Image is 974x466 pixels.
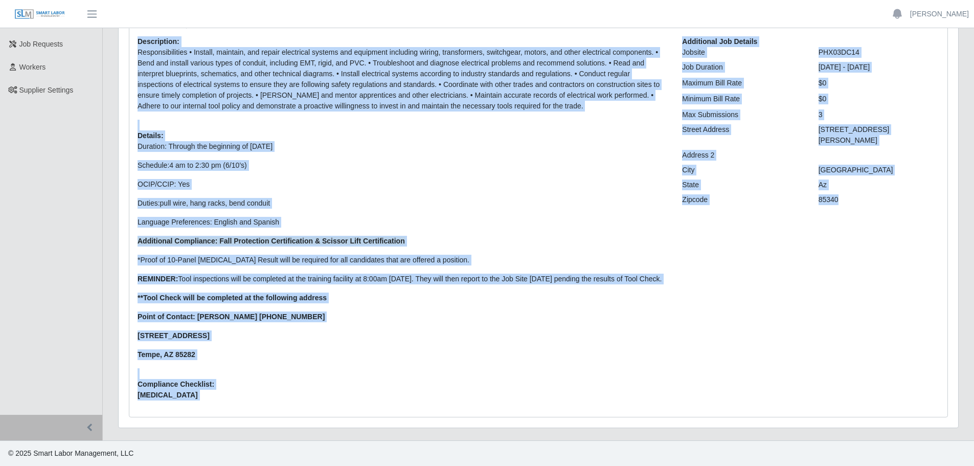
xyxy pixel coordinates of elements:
[674,150,810,161] div: Address 2
[138,274,667,284] p: Tool inspections will be completed at the training facility at 8:00am [DATE]. They will then repo...
[138,160,667,171] p: Schedule:
[674,47,810,58] div: Jobsite
[19,63,46,71] span: Workers
[811,94,947,104] div: $0
[138,313,325,321] strong: Point of Contact: [PERSON_NAME] [PHONE_NUMBER]
[674,124,810,146] div: Street Address
[811,47,947,58] div: PHX03DC14
[674,180,810,190] div: State
[674,78,810,88] div: Maximum Bill Rate
[160,199,270,207] span: pull wire, hang racks, bend conduit
[811,180,947,190] div: Az
[138,275,178,283] strong: REMINDER:
[138,350,195,359] strong: Tempe, AZ 85282
[674,62,810,73] div: Job Duration
[674,94,810,104] div: Minimum Bill Rate
[811,62,947,73] div: [DATE] - [DATE]
[138,331,210,340] strong: [STREET_ADDRESS]
[138,47,667,112] p: Responsibilities • Install, maintain, and repair electrical systems and equipment including wirin...
[19,40,63,48] span: Job Requests
[138,141,667,152] p: Duration: Through the beginning of [DATE]
[811,109,947,120] div: 3
[682,37,757,46] b: Additional Job Details
[8,449,133,457] span: © 2025 Smart Labor Management, LLC
[674,109,810,120] div: Max Submissions
[910,9,969,19] a: [PERSON_NAME]
[138,390,667,401] span: [MEDICAL_DATA]
[674,194,810,205] div: Zipcode
[138,179,667,190] p: OCIP/CCIP: Yes
[811,165,947,175] div: [GEOGRAPHIC_DATA]
[14,9,65,20] img: SLM Logo
[811,194,947,205] div: 85340
[674,165,810,175] div: City
[138,217,667,228] p: Language Preferences: English and Spanish
[138,131,164,140] b: Details:
[138,294,327,302] strong: **Tool Check will be completed at the following address
[169,161,246,169] span: 4 am to 2:30 pm (6/10’s)
[811,78,947,88] div: $0
[138,198,667,209] p: Duties:
[811,124,947,146] div: [STREET_ADDRESS][PERSON_NAME]
[138,255,667,265] p: *Proof of 10-Panel [MEDICAL_DATA] Result will be required for all candidates that are offered a p...
[138,237,405,245] strong: Additional Compliance: Fall Protection Certification & Scissor Lift Certification
[138,380,214,388] b: Compliance Checklist:
[19,86,74,94] span: Supplier Settings
[138,37,179,46] b: Description:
